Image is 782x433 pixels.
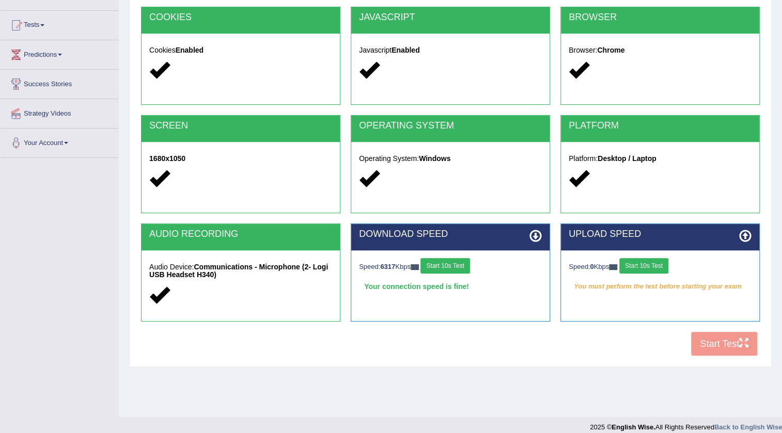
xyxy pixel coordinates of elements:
h2: AUDIO RECORDING [149,229,332,239]
a: Strategy Videos [1,99,118,125]
a: Predictions [1,40,118,66]
a: Back to English Wise [714,423,782,431]
a: Success Stories [1,70,118,95]
div: Speed: Kbps [359,258,542,276]
strong: 6317 [380,263,395,270]
strong: English Wise. [612,423,655,431]
h2: SCREEN [149,121,332,131]
strong: Windows [419,154,450,163]
h2: UPLOAD SPEED [569,229,752,239]
a: Tests [1,11,118,37]
h5: Browser: [569,46,752,54]
strong: 0 [590,263,593,270]
h5: Audio Device: [149,263,332,279]
img: ajax-loader-fb-connection.gif [609,264,617,270]
h5: Platform: [569,155,752,163]
strong: Desktop / Laptop [598,154,656,163]
em: You must perform the test before starting your exam [569,279,752,294]
h2: PLATFORM [569,121,752,131]
h2: OPERATING SYSTEM [359,121,542,131]
h2: DOWNLOAD SPEED [359,229,542,239]
button: Start 10s Test [619,258,668,274]
h5: Javascript [359,46,542,54]
a: Your Account [1,129,118,154]
h5: Operating System: [359,155,542,163]
strong: 1680x1050 [149,154,185,163]
div: 2025 © All Rights Reserved [590,417,782,432]
h2: BROWSER [569,12,752,23]
img: ajax-loader-fb-connection.gif [411,264,419,270]
h2: COOKIES [149,12,332,23]
strong: Communications - Microphone (2- Logi USB Headset H340) [149,263,328,279]
button: Start 10s Test [420,258,470,274]
strong: Enabled [176,46,204,54]
strong: Chrome [597,46,624,54]
div: Speed: Kbps [569,258,752,276]
strong: Enabled [392,46,419,54]
h5: Cookies [149,46,332,54]
h2: JAVASCRIPT [359,12,542,23]
div: Your connection speed is fine! [359,279,542,294]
